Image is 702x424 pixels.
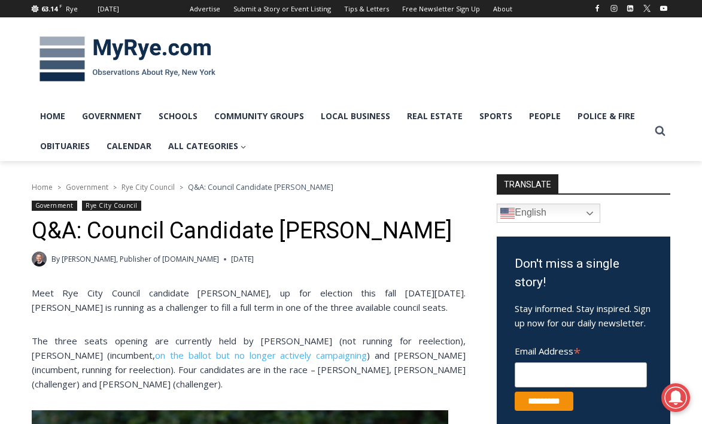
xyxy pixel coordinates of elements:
[657,1,671,16] a: YouTube
[649,120,671,142] button: View Search Form
[515,255,652,292] h3: Don't miss a single story!
[32,101,649,162] nav: Primary Navigation
[590,1,604,16] a: Facebook
[113,183,117,192] span: >
[66,182,108,192] a: Government
[32,286,466,314] p: Meet Rye City Council candidate [PERSON_NAME], up for election this fall [DATE][DATE]. [PERSON_NA...
[180,183,183,192] span: >
[160,131,255,161] a: All Categories
[471,101,521,131] a: Sports
[121,182,175,192] a: Rye City Council
[155,349,367,361] a: on the ballot but no longer actively campaigning
[32,28,223,90] img: MyRye.com
[32,217,466,245] h1: Q&A: Council Candidate [PERSON_NAME]
[500,206,515,220] img: en
[82,201,141,211] a: Rye City Council
[206,101,312,131] a: Community Groups
[98,131,160,161] a: Calendar
[515,301,652,330] p: Stay informed. Stay inspired. Sign up now for our daily newsletter.
[521,101,569,131] a: People
[515,339,647,361] label: Email Address
[150,101,206,131] a: Schools
[640,1,654,16] a: X
[168,140,247,153] span: All Categories
[32,101,74,131] a: Home
[32,181,466,193] nav: Breadcrumbs
[66,4,78,14] div: Rye
[62,254,219,264] a: [PERSON_NAME], Publisher of [DOMAIN_NAME]
[623,1,637,16] a: Linkedin
[32,252,47,266] a: Author image
[32,131,98,161] a: Obituaries
[497,204,600,223] a: English
[607,1,621,16] a: Instagram
[41,4,57,13] span: 63.14
[98,4,119,14] div: [DATE]
[51,253,60,265] span: By
[57,183,61,192] span: >
[74,101,150,131] a: Government
[312,101,399,131] a: Local Business
[32,201,77,211] a: Government
[32,334,466,391] p: The three seats opening are currently held by [PERSON_NAME] (not running for reelection), [PERSON...
[497,174,558,193] strong: TRANSLATE
[399,101,471,131] a: Real Estate
[32,182,53,192] a: Home
[188,181,333,192] span: Q&A: Council Candidate [PERSON_NAME]
[231,253,254,265] time: [DATE]
[59,2,62,9] span: F
[569,101,643,131] a: Police & Fire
